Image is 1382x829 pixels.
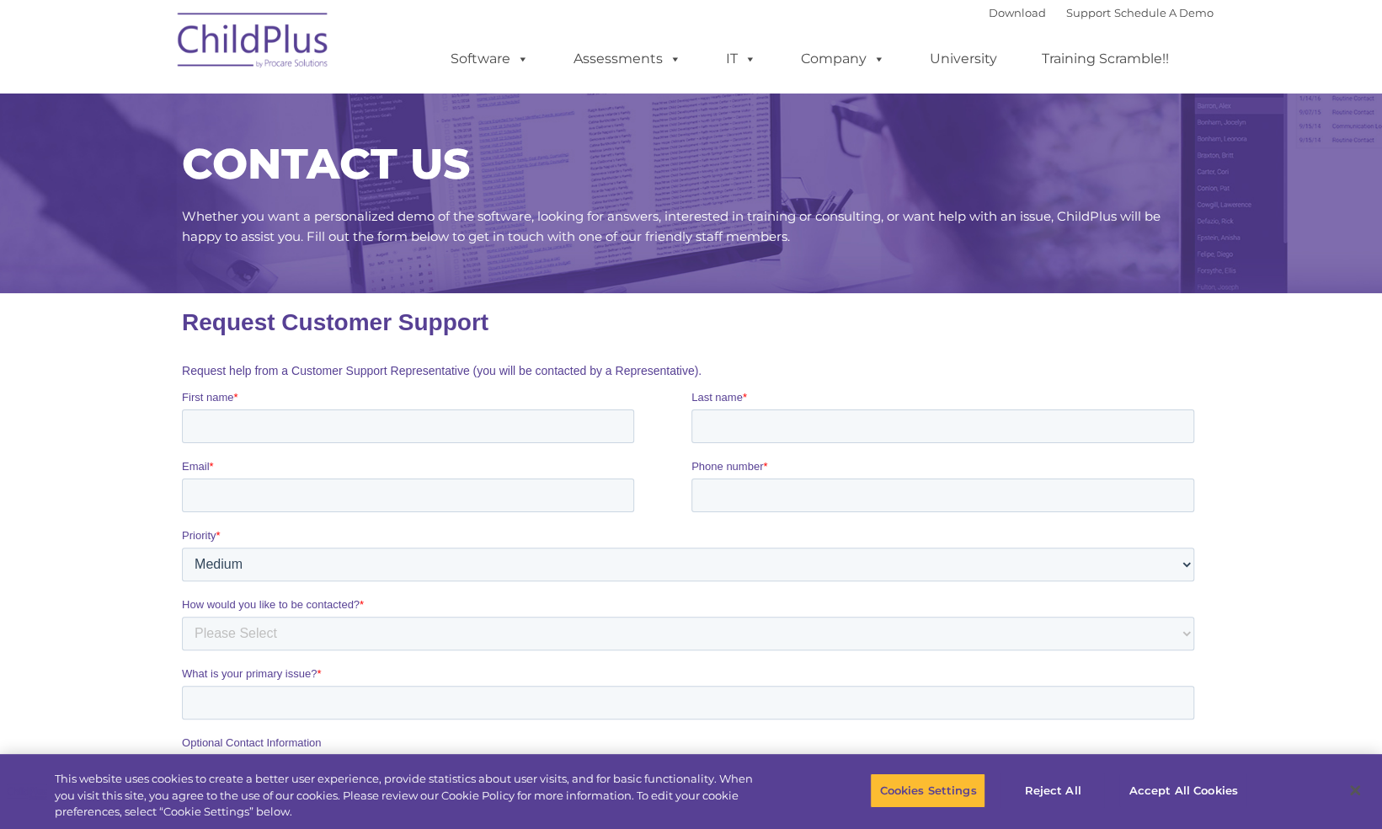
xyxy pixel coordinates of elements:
a: University [913,42,1014,76]
span: Whether you want a personalized demo of the software, looking for answers, interested in training... [182,208,1161,244]
a: Training Scramble!! [1025,42,1186,76]
button: Close [1337,772,1374,809]
a: Software [434,42,546,76]
a: IT [709,42,773,76]
span: CONTACT US [182,138,470,190]
a: Company [784,42,902,76]
img: ChildPlus by Procare Solutions [169,1,338,85]
button: Reject All [1000,773,1105,808]
font: | [989,6,1214,19]
div: This website uses cookies to create a better user experience, provide statistics about user visit... [55,771,760,821]
button: Accept All Cookies [1119,773,1246,808]
a: Schedule A Demo [1114,6,1214,19]
a: Assessments [557,42,698,76]
a: Support [1066,6,1111,19]
button: Cookies Settings [870,773,985,808]
a: Download [989,6,1046,19]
